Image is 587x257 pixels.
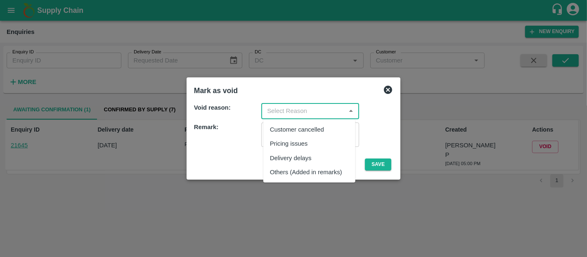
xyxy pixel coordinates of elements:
div: Customer cancelled [270,125,324,134]
div: Delivery delays [270,154,312,163]
button: Close [346,106,356,116]
strong: Remark: [194,124,218,130]
div: Others (Added in remarks) [270,168,342,177]
div: Pricing issues [270,139,308,148]
b: Mark as void [194,86,238,95]
strong: Void reason: [194,104,231,111]
button: Save [365,159,391,171]
input: Select Reason [264,106,343,116]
